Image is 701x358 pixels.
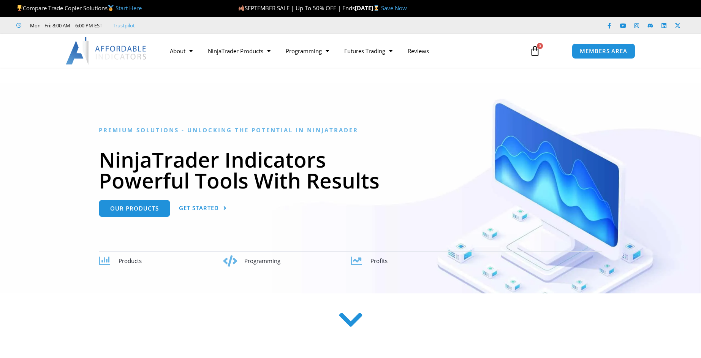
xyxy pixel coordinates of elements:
span: 0 [537,43,543,49]
a: Save Now [381,4,407,12]
img: 🥇 [108,5,114,11]
h6: Premium Solutions - Unlocking the Potential in NinjaTrader [99,127,602,134]
a: MEMBERS AREA [572,43,635,59]
a: Our Products [99,200,170,217]
a: About [162,42,200,60]
strong: [DATE] [355,4,381,12]
h1: NinjaTrader Indicators Powerful Tools With Results [99,149,602,191]
img: LogoAI | Affordable Indicators – NinjaTrader [66,37,147,65]
span: Compare Trade Copier Solutions [16,4,142,12]
span: SEPTEMBER SALE | Up To 50% OFF | Ends [238,4,355,12]
img: 🏆 [17,5,22,11]
a: Start Here [116,4,142,12]
span: Profits [370,257,388,265]
span: Programming [244,257,280,265]
img: ⌛ [373,5,379,11]
a: NinjaTrader Products [200,42,278,60]
span: MEMBERS AREA [580,48,627,54]
a: Get Started [179,200,227,217]
a: 0 [518,40,552,62]
a: Programming [278,42,337,60]
span: Get Started [179,205,219,211]
a: Futures Trading [337,42,400,60]
a: Reviews [400,42,437,60]
img: 🍂 [239,5,244,11]
a: Trustpilot [113,21,135,30]
span: Products [119,257,142,265]
span: Our Products [110,206,159,211]
nav: Menu [162,42,521,60]
span: Mon - Fri: 8:00 AM – 6:00 PM EST [28,21,102,30]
